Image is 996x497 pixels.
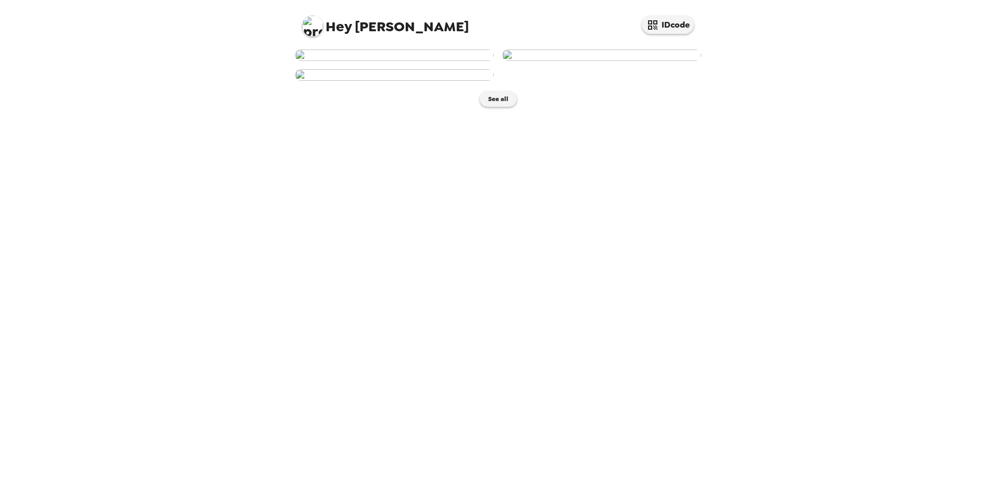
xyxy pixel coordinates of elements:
[302,10,469,34] span: [PERSON_NAME]
[302,16,323,36] img: profile pic
[326,17,352,36] span: Hey
[295,69,494,81] img: user-272426
[642,16,694,34] button: IDcode
[295,49,494,61] img: user-276980
[502,49,701,61] img: user-274564
[480,91,517,107] button: See all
